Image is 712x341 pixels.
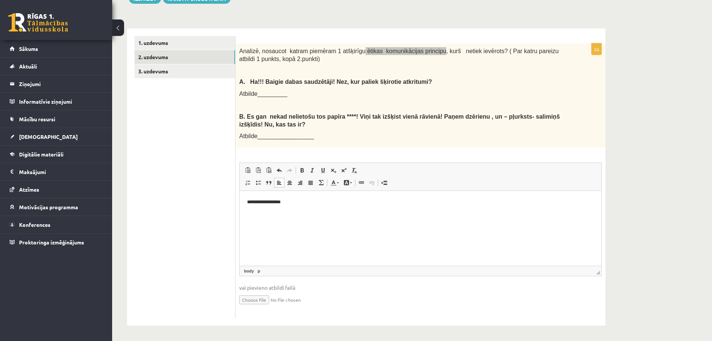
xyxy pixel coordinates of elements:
a: Centrēti [284,178,295,188]
span: Mērogot [596,271,600,274]
a: Slīpraksts (vadīšanas taustiņš+I) [307,165,318,175]
span: Digitālie materiāli [19,151,64,158]
a: Proktoringa izmēģinājums [10,234,103,251]
span: [DEMOGRAPHIC_DATA] [19,133,78,140]
a: Informatīvie ziņojumi [10,93,103,110]
a: Atsaistīt [367,178,377,188]
a: Ievietot/noņemt sarakstu ar aizzīmēm [253,178,263,188]
a: Saite (vadīšanas taustiņš+K) [356,178,367,188]
a: Noņemt stilus [349,165,360,175]
a: Izlīdzināt pa labi [295,178,305,188]
a: Teksta krāsa [328,178,341,188]
a: Fona krāsa [341,178,354,188]
span: Proktoringa izmēģinājums [19,239,84,246]
a: Mācību resursi [10,110,103,128]
span: Aktuāli [19,63,37,70]
a: Sākums [10,40,103,57]
a: 2. uzdevums [135,50,235,64]
a: Bloka citāts [263,178,274,188]
a: Motivācijas programma [10,198,103,216]
iframe: Bagātinātā teksta redaktors, wiswyg-editor-user-answer-47433803233700 [240,191,601,266]
span: Atbilde_________ [239,91,287,97]
span: Mācību resursi [19,116,55,122]
a: Atcelt (vadīšanas taustiņš+Z) [274,165,284,175]
a: p elements [256,268,262,274]
a: Treknraksts (vadīšanas taustiņš+B) [297,165,307,175]
a: Ievietot/noņemt numurētu sarakstu [243,178,253,188]
a: Ziņojumi [10,75,103,92]
legend: Maksājumi [19,163,103,180]
a: Ielīmēt (vadīšanas taustiņš+V) [243,165,253,175]
a: Izlīdzināt malas [305,178,316,188]
a: Aktuāli [10,58,103,75]
a: Ievietot no Worda [263,165,274,175]
a: Maksājumi [10,163,103,180]
span: vai pievieno atbildi failā [239,284,602,292]
a: Izlīdzināt pa kreisi [274,178,284,188]
a: Math [316,178,326,188]
legend: Informatīvie ziņojumi [19,93,103,110]
span: Analizē, nosaucot katram piemēram 1 atšķirīgu ētikas komunikācijas principu, kurš netiek ievērots... [239,48,559,62]
a: 1. uzdevums [135,36,235,50]
span: Konferences [19,221,50,228]
a: [DEMOGRAPHIC_DATA] [10,128,103,145]
span: Motivācijas programma [19,204,78,210]
legend: Ziņojumi [19,75,103,92]
a: Apakšraksts [328,165,339,175]
a: Pasvītrojums (vadīšanas taustiņš+U) [318,165,328,175]
span: Atzīmes [19,186,39,193]
b: Es gan nekad nelietošu tos papīra ****! Viņi tak izšķist vienā rāvienā! Paņem dzērienu , un – pļu... [239,113,560,128]
a: Digitālie materiāli [10,146,103,163]
a: Konferences [10,216,103,233]
span: A. Ha!!! Baigie dabas saudzētāji! Nez, kur paliek šķirotie atkritumi? [239,79,432,85]
a: body elements [243,268,255,274]
a: Ievietot kā vienkāršu tekstu (vadīšanas taustiņš+pārslēgšanas taustiņš+V) [253,165,263,175]
span: Sākums [19,45,38,52]
a: 3. uzdevums [135,64,235,78]
a: Augšraksts [339,165,349,175]
a: Atzīmes [10,181,103,198]
a: Atkārtot (vadīšanas taustiņš+Y) [284,165,295,175]
a: Rīgas 1. Tālmācības vidusskola [8,13,68,32]
a: Ievietot lapas pārtraukumu drukai [379,178,389,188]
span: Atbilde_________________ [239,133,314,139]
p: 2p [591,43,602,55]
strong: B. [239,113,245,120]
